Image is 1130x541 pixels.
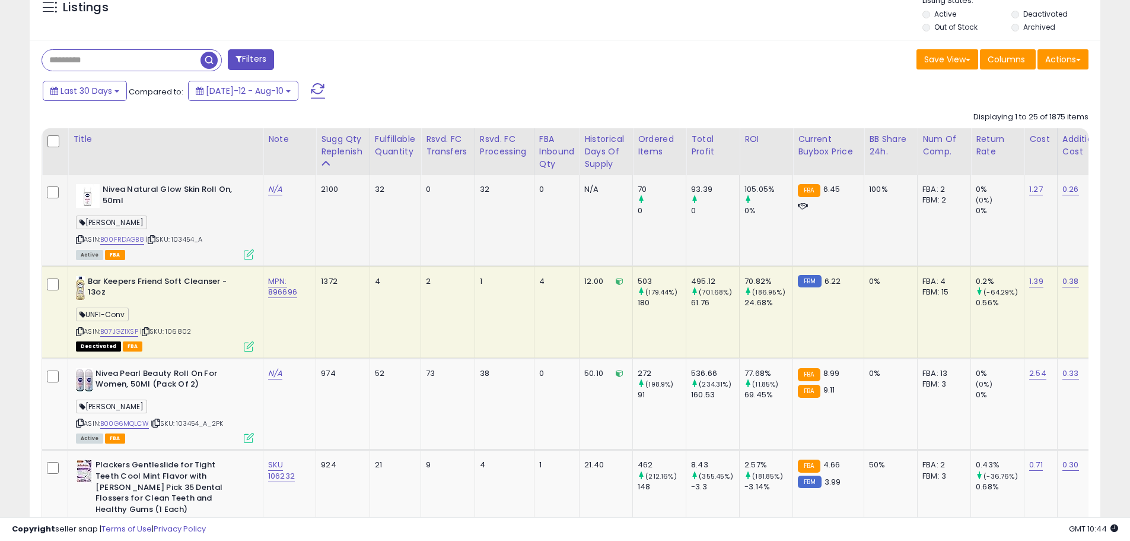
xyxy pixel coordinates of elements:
div: 180 [638,298,686,308]
span: FBA [105,434,125,444]
button: Save View [916,49,978,69]
div: 12.00 [584,276,623,287]
label: Archived [1023,22,1055,32]
div: 105.05% [744,184,792,195]
small: FBM [798,275,821,287]
div: Fulfillable Quantity [375,133,416,158]
img: 41WpMwhlUKL._SL40_.jpg [76,368,93,392]
span: All listings that are unavailable for purchase on Amazon for any reason other than out-of-stock [76,341,121,352]
div: 9 [426,460,466,470]
label: Active [934,9,956,19]
div: 24.68% [744,298,792,308]
img: 513uok3zGwL._SL40_.jpg [76,460,93,483]
div: 73 [426,368,466,379]
a: N/A [268,184,282,195]
div: 38 [480,368,525,379]
span: 4.66 [823,459,841,470]
div: 0.43% [976,460,1024,470]
div: FBA: 2 [922,460,962,470]
div: ASIN: [76,184,254,258]
div: -3.3 [691,482,739,492]
div: 503 [638,276,686,287]
div: 0% [976,390,1024,400]
div: Historical Days Of Supply [584,133,628,170]
div: 0% [869,368,908,379]
small: (234.31%) [699,379,731,389]
div: 0% [869,276,908,287]
img: 41FbG0rWwYL._SL40_.jpg [76,276,85,300]
div: N/A [584,184,623,195]
span: FBA [105,250,125,260]
div: 0 [539,368,571,379]
div: 52 [375,368,412,379]
th: Please note that this number is a calculation based on your required days of coverage and your ve... [316,128,370,175]
a: 0.30 [1062,459,1079,471]
div: Note [268,133,311,145]
a: N/A [268,368,282,379]
button: Filters [228,49,274,70]
div: 0% [976,368,1024,379]
span: [DATE]-12 - Aug-10 [206,85,284,97]
div: 61.76 [691,298,739,308]
div: Rsvd. FC Transfers [426,133,470,158]
span: All listings currently available for purchase on Amazon [76,434,103,444]
div: 0% [976,205,1024,216]
span: | SKU: 106802 [140,327,191,336]
div: 2.57% [744,460,792,470]
small: FBA [798,184,820,197]
small: (-64.29%) [983,287,1017,297]
button: [DATE]-12 - Aug-10 [188,81,298,101]
a: Privacy Policy [154,523,206,534]
button: Actions [1037,49,1088,69]
div: Total Profit [691,133,734,158]
div: Return Rate [976,133,1019,158]
div: 50% [869,460,908,470]
b: Bar Keepers Friend Soft Cleanser - 13oz [88,276,232,301]
div: ROI [744,133,788,145]
div: 1372 [321,276,361,287]
div: 21.40 [584,460,623,470]
small: FBA [798,460,820,473]
small: (198.9%) [645,379,673,389]
span: 9.11 [823,384,835,396]
a: B00FRDAGB8 [100,235,144,245]
small: (11.85%) [752,379,778,389]
div: 69.45% [744,390,792,400]
small: (355.45%) [699,472,733,481]
div: 2100 [321,184,361,195]
a: MPN: 896696 [268,276,297,298]
div: FBA inbound Qty [539,133,575,170]
span: | SKU: 103454_A [146,235,203,244]
span: Last 30 Days [61,85,112,97]
div: 8.43 [691,460,739,470]
div: 100% [869,184,908,195]
span: 8.99 [823,368,840,379]
div: 32 [480,184,525,195]
div: ASIN: [76,368,254,442]
div: BB Share 24h. [869,133,912,158]
button: Columns [980,49,1036,69]
span: All listings currently available for purchase on Amazon [76,250,103,260]
div: FBA: 13 [922,368,962,379]
span: | SKU: 103454_A_2PK [151,419,223,428]
div: 536.66 [691,368,739,379]
small: (179.44%) [645,287,677,297]
a: B00G6MQLCW [100,419,149,429]
a: 2.54 [1029,368,1046,379]
div: 4 [375,276,412,287]
div: 0 [539,184,571,195]
span: 6.22 [825,276,841,287]
span: [PERSON_NAME] [76,400,147,413]
div: 91 [638,390,686,400]
div: 77.68% [744,368,792,379]
span: 3.99 [825,476,841,488]
div: Rsvd. FC Processing [480,133,529,158]
div: 4 [480,460,525,470]
div: 1 [480,276,525,287]
a: 1.39 [1029,276,1043,287]
a: 0.33 [1062,368,1079,379]
a: 0.26 [1062,184,1079,195]
div: ASIN: [76,276,254,350]
small: (181.85%) [752,472,782,481]
button: Last 30 Days [43,81,127,101]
